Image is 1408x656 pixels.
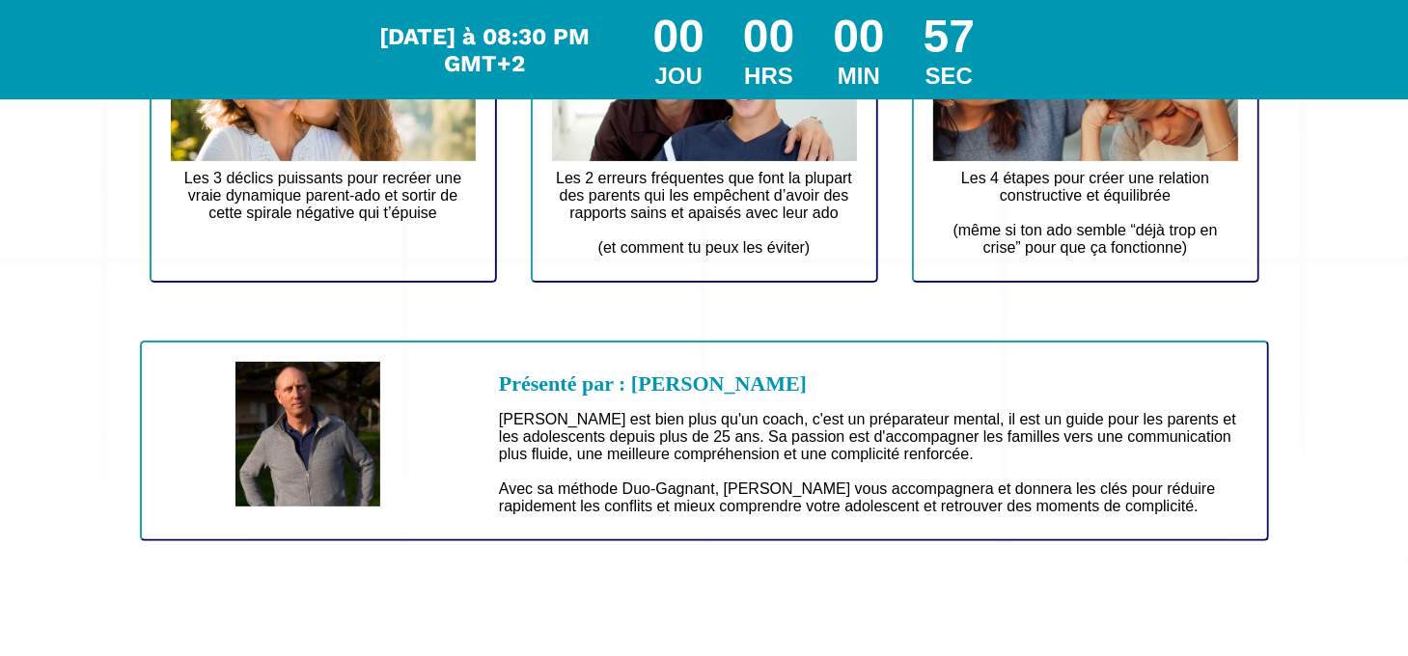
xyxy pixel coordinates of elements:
[499,371,807,396] b: Présenté par : [PERSON_NAME]
[374,23,594,77] div: Le webinar commence dans...
[924,63,975,90] div: SEC
[552,165,857,261] text: Les 2 erreurs fréquentes que font la plupart des parents qui les empêchent d’avoir des rapports s...
[652,63,704,90] div: JOU
[833,10,884,63] div: 00
[743,10,794,63] div: 00
[652,10,704,63] div: 00
[743,63,794,90] div: HRS
[379,23,590,77] span: [DATE] à 08:30 PM GMT+2
[171,165,476,244] text: Les 3 déclics puissants pour recréer une vraie dynamique parent-ado et sortir de cette spirale né...
[499,406,1257,520] text: [PERSON_NAME] est bien plus qu'un coach, c'est un préparateur mental, il est un guide pour les pa...
[933,165,1238,261] text: Les 4 étapes pour créer une relation constructive et équilibrée (même si ton ado semble “déjà tro...
[235,362,380,506] img: 266531c25af78cdab9fb5ae8c8282d7f_robin.jpg
[924,10,975,63] div: 57
[833,63,884,90] div: MIN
